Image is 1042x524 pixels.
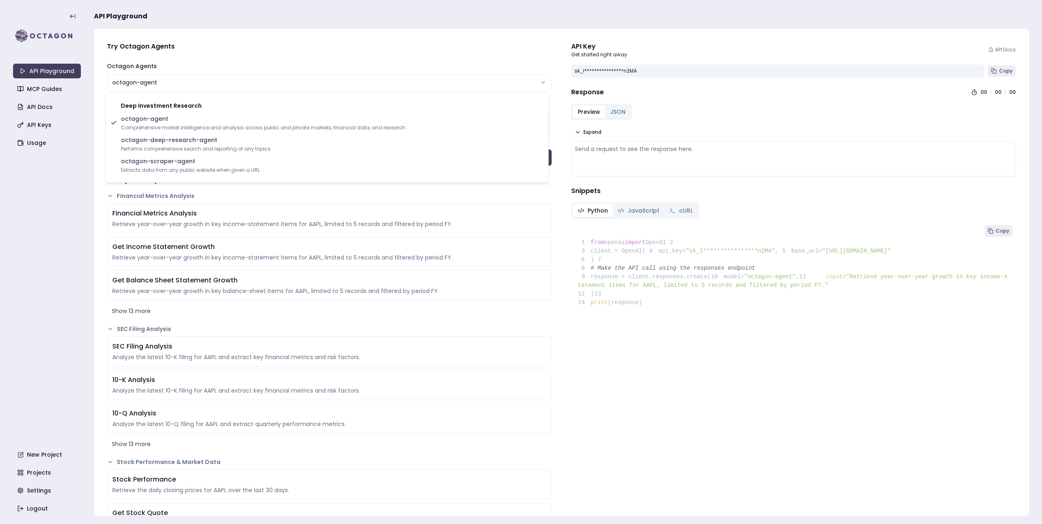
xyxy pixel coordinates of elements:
span: Comprehensive market intelligence and analysis across public and private markets, financial data,... [121,124,405,131]
div: Deep Investment Research [108,99,547,112]
span: octagon-deep-research-agent [121,136,271,144]
span: Extracts data from any public website when given a URL [121,167,260,173]
span: octagon-agent [121,115,405,123]
span: octagon-scraper-agent [121,157,260,165]
span: Performs comprehensive search and reporting of any topics [121,146,271,152]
